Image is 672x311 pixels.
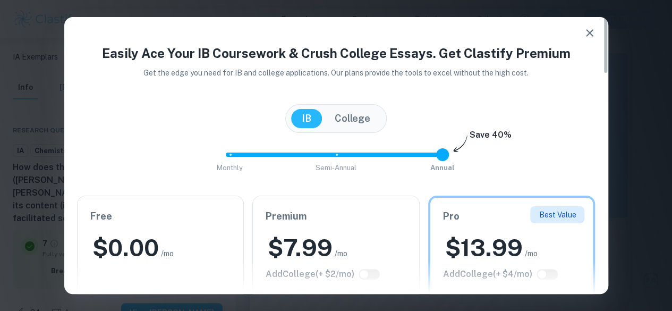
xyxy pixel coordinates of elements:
span: Annual [430,164,455,172]
button: College [324,109,381,128]
h6: Save 40% [470,129,512,147]
span: Semi-Annual [316,164,356,172]
span: /mo [525,248,538,259]
h6: Premium [266,209,406,224]
p: Best Value [539,209,576,221]
button: IB [291,109,322,128]
img: subscription-arrow.svg [453,135,467,153]
span: /mo [161,248,174,259]
h4: Easily Ace Your IB Coursework & Crush College Essays. Get Clastify Premium [77,44,596,63]
h2: $ 13.99 [445,232,523,264]
span: /mo [335,248,347,259]
h2: $ 7.99 [268,232,333,264]
h6: Pro [443,209,581,224]
h2: $ 0.00 [92,232,159,264]
h6: Free [90,209,231,224]
span: Monthly [217,164,243,172]
p: Get the edge you need for IB and college applications. Our plans provide the tools to excel witho... [129,67,543,79]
